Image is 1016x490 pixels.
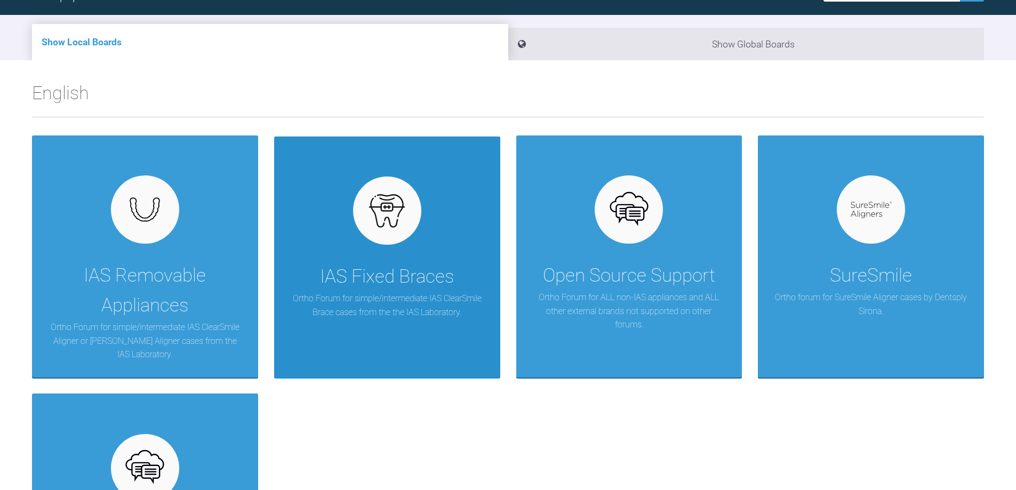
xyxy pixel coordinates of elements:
div: SureSmile [830,261,912,291]
div: Open Source Support [543,261,715,291]
p: Ortho forum for SureSmile Aligner cases by Dentsply Sirona. [774,291,968,318]
li: Show Global Boards [508,28,985,60]
p: Ortho Forum for ALL non-IAS appliances and ALL other external brands not supported on other forums. [532,291,726,332]
a: Open Source SupportOrtho Forum for ALL non-IAS appliances and ALL other external brands not suppo... [516,135,742,377]
p: Ortho Forum for simple/intermediate IAS ClearSmile Aligner or [PERSON_NAME] Aligner cases from th... [48,320,242,362]
a: IAS Fixed BracesOrtho Forum for simple/intermediate IAS ClearSmile Brace cases from the the IAS L... [274,135,500,377]
div: IAS Removable Appliances [48,261,242,320]
div: IAS Fixed Braces [320,262,454,292]
a: IAS Removable AppliancesOrtho Forum for simple/intermediate IAS ClearSmile Aligner or [PERSON_NAM... [32,135,258,377]
img: opensource.6e495855.svg [609,189,650,230]
img: opensource.6e495855.svg [124,447,165,488]
img: fixed.9f4e6236.svg [366,190,407,231]
li: Show Local Boards [32,24,508,60]
a: SureSmileOrtho forum for SureSmile Aligner cases by Dentsply Sirona. [758,135,984,377]
h2: English [32,78,984,117]
img: suresmile.935bb804.svg [851,202,892,218]
p: Ortho Forum for simple/intermediate IAS ClearSmile Brace cases from the the IAS Laboratory. [290,292,484,319]
img: removables.927eaa4e.svg [124,194,165,225]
